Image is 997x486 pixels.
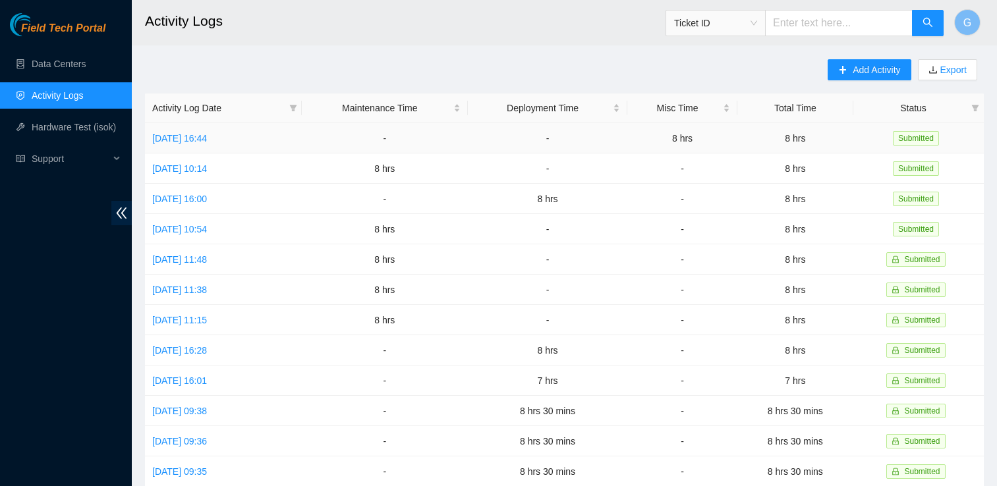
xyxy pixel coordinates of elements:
td: 8 hrs [737,305,853,335]
span: lock [892,346,899,354]
span: lock [892,468,899,475]
td: - [627,305,737,335]
span: Submitted [904,406,940,416]
span: filter [289,104,297,112]
span: Support [32,146,109,172]
td: 7 hrs [737,365,853,396]
td: - [627,153,737,184]
a: [DATE] 09:38 [152,406,207,416]
td: 8 hrs [468,184,628,214]
td: - [627,184,737,214]
span: Activity Log Date [152,101,284,115]
a: [DATE] 09:36 [152,436,207,446]
span: G [963,14,971,31]
td: 8 hrs [737,275,853,305]
a: [DATE] 10:54 [152,224,207,234]
td: 8 hrs [737,153,853,184]
a: [DATE] 10:14 [152,163,207,174]
td: - [627,365,737,396]
span: lock [892,286,899,294]
td: 8 hrs [737,184,853,214]
span: Submitted [904,315,940,325]
a: [DATE] 11:15 [152,315,207,325]
th: Total Time [737,94,853,123]
a: Data Centers [32,59,86,69]
td: - [468,214,628,244]
td: 7 hrs [468,365,628,396]
button: downloadExport [918,59,977,80]
span: Submitted [904,437,940,446]
td: - [627,275,737,305]
td: - [468,123,628,153]
span: filter [971,104,979,112]
span: Submitted [893,192,939,206]
input: Enter text here... [765,10,913,36]
button: plusAdd Activity [828,59,911,80]
span: Ticket ID [674,13,757,33]
span: lock [892,407,899,415]
a: [DATE] 16:44 [152,133,207,144]
td: - [302,426,468,456]
a: Hardware Test (isok) [32,122,116,132]
td: - [302,335,468,365]
span: read [16,154,25,163]
span: lock [892,256,899,263]
td: 8 hrs 30 mins [468,396,628,426]
td: 8 hrs [737,335,853,365]
button: search [912,10,944,36]
span: search [923,17,933,30]
span: Add Activity [853,63,900,77]
td: 8 hrs [737,214,853,244]
span: double-left [111,201,132,225]
span: Field Tech Portal [21,22,105,35]
td: 8 hrs 30 mins [737,426,853,456]
td: 8 hrs [627,123,737,153]
img: Akamai Technologies [10,13,67,36]
td: - [468,244,628,275]
a: Activity Logs [32,90,84,101]
span: Submitted [904,376,940,385]
span: Submitted [893,161,939,176]
td: - [468,275,628,305]
td: - [302,365,468,396]
a: [DATE] 11:48 [152,254,207,265]
span: plus [838,65,847,76]
span: lock [892,377,899,385]
a: [DATE] 16:01 [152,375,207,386]
button: G [954,9,981,36]
span: lock [892,437,899,445]
td: 8 hrs [302,275,468,305]
a: Export [938,65,967,75]
td: 8 hrs [302,244,468,275]
a: Akamai TechnologiesField Tech Portal [10,24,105,41]
td: - [302,184,468,214]
td: 8 hrs [302,153,468,184]
td: 8 hrs 30 mins [737,396,853,426]
span: filter [287,98,300,118]
span: filter [969,98,982,118]
td: 8 hrs [468,335,628,365]
a: [DATE] 11:38 [152,284,207,295]
td: - [627,244,737,275]
span: lock [892,316,899,324]
a: [DATE] 09:35 [152,466,207,477]
td: 8 hrs [302,305,468,335]
td: - [468,153,628,184]
td: - [302,123,468,153]
span: Submitted [904,255,940,264]
td: - [627,396,737,426]
td: 8 hrs 30 mins [468,426,628,456]
a: [DATE] 16:28 [152,345,207,356]
td: - [627,335,737,365]
td: - [302,396,468,426]
td: 8 hrs [737,244,853,275]
td: 8 hrs [737,123,853,153]
td: - [468,305,628,335]
a: [DATE] 16:00 [152,194,207,204]
span: Submitted [893,131,939,146]
span: download [928,65,938,76]
span: Submitted [904,285,940,294]
span: Submitted [893,222,939,236]
td: - [627,426,737,456]
span: Status [861,101,966,115]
